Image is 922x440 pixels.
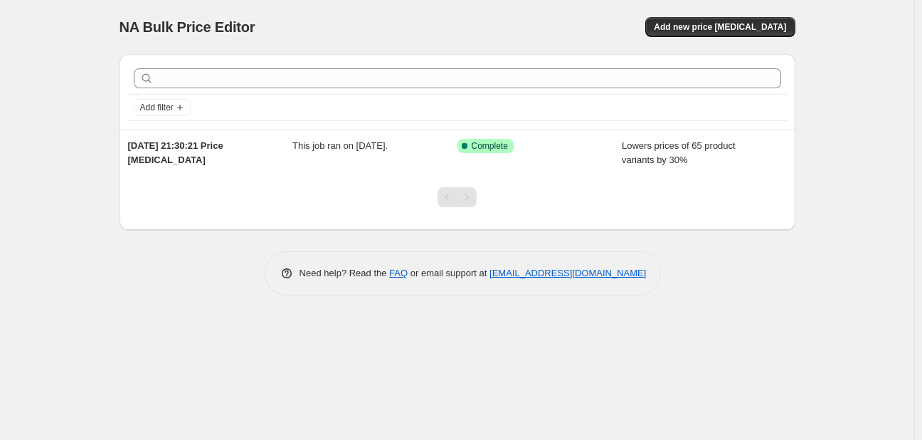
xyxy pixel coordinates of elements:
span: Complete [472,140,508,152]
span: [DATE] 21:30:21 Price [MEDICAL_DATA] [128,140,223,165]
a: [EMAIL_ADDRESS][DOMAIN_NAME] [489,268,646,278]
span: This job ran on [DATE]. [292,140,388,151]
span: Lowers prices of 65 product variants by 30% [622,140,736,165]
span: Add filter [140,102,174,113]
span: Need help? Read the [300,268,390,278]
a: FAQ [389,268,408,278]
button: Add new price [MEDICAL_DATA] [645,17,795,37]
button: Add filter [134,99,191,116]
nav: Pagination [438,187,477,207]
span: or email support at [408,268,489,278]
span: Add new price [MEDICAL_DATA] [654,21,786,33]
span: NA Bulk Price Editor [120,19,255,35]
